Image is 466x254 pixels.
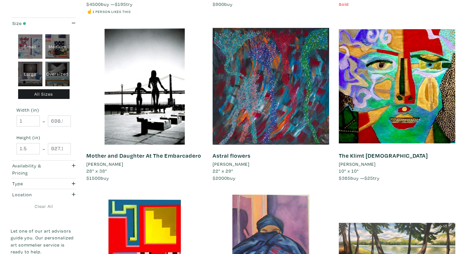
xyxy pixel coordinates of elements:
[45,62,70,86] div: Oversized
[115,1,126,7] span: $195
[11,18,77,29] button: Size
[339,152,428,159] a: The Klimt [DEMOGRAPHIC_DATA]
[18,62,42,86] div: Large
[364,175,373,181] span: $25
[213,152,250,159] a: Astral flowers
[18,34,42,59] div: Small
[86,8,203,15] li: ☝️
[11,178,77,189] button: Type
[213,161,250,168] li: [PERSON_NAME]
[17,135,71,140] small: Height (in)
[339,161,376,168] li: [PERSON_NAME]
[93,9,131,14] small: 1 person likes this
[86,175,101,181] span: $1500
[339,161,455,168] a: [PERSON_NAME]
[43,117,45,126] span: -
[86,1,101,7] span: $4500
[17,108,71,112] small: Width (in)
[339,168,359,174] span: 10" x 10"
[86,168,107,174] span: 28" x 38"
[86,1,133,7] span: buy — try
[11,189,77,200] button: Location
[339,1,349,7] span: Sold
[213,1,233,7] span: buy
[213,161,329,168] a: [PERSON_NAME]
[11,203,77,210] a: Clear All
[43,144,45,153] span: -
[18,89,70,99] div: All Sizes
[12,162,57,176] div: Availability & Pricing
[213,168,233,174] span: 22" x 29"
[86,175,109,181] span: buy
[12,20,57,27] div: Size
[12,180,57,187] div: Type
[339,175,350,181] span: $365
[339,175,380,181] span: buy — try
[86,161,123,168] li: [PERSON_NAME]
[213,175,236,181] span: buy
[11,161,77,178] button: Availability & Pricing
[86,152,201,159] a: Mother and Daughter At The Embarcadero
[213,175,227,181] span: $2000
[213,1,224,7] span: $900
[12,191,57,198] div: Location
[86,161,203,168] a: [PERSON_NAME]
[45,34,70,59] div: Medium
